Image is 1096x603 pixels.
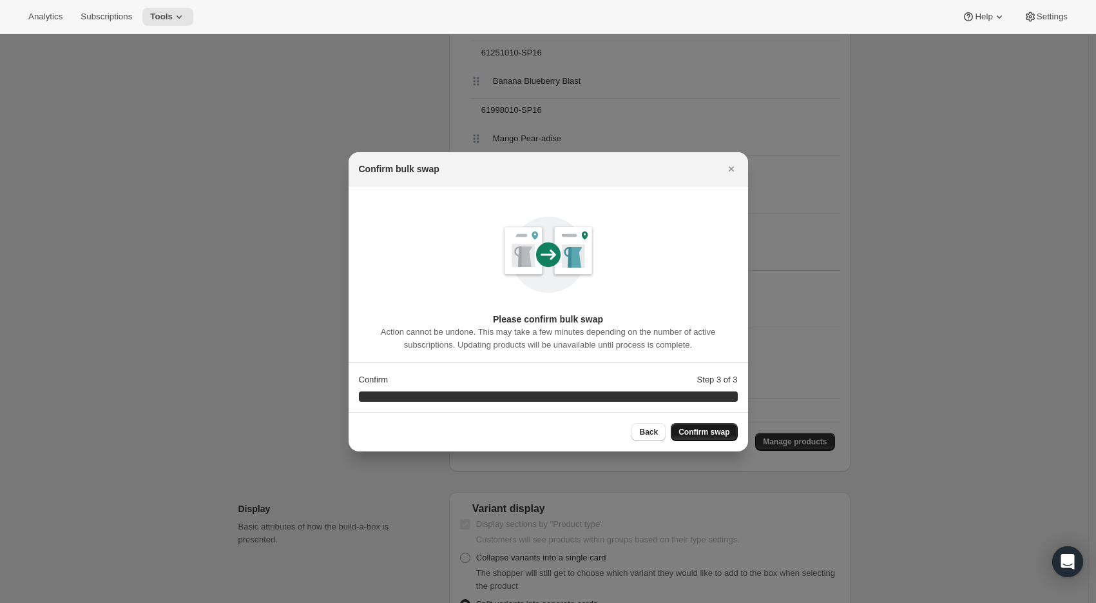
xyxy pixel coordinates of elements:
button: Analytics [21,8,70,26]
button: Confirm swap [671,423,737,441]
button: Tools [142,8,193,26]
h3: Please confirm bulk swap [359,313,738,326]
button: Close [722,160,740,178]
div: Open Intercom Messenger [1052,546,1083,577]
p: Confirm [359,373,389,386]
span: Subscriptions [81,12,132,22]
button: Help [954,8,1013,26]
button: Subscriptions [73,8,140,26]
p: Step 3 of 3 [697,373,738,386]
span: Action cannot be undone. This may take a few minutes depending on the number of active subscripti... [381,327,715,350]
h2: Confirm bulk swap [359,163,439,175]
button: Back [631,423,666,441]
span: Back [639,427,658,437]
button: Settings [1016,8,1075,26]
span: Tools [150,12,173,22]
span: Help [975,12,992,22]
span: Settings [1037,12,1068,22]
span: Confirm swap [678,427,729,437]
span: Analytics [28,12,62,22]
